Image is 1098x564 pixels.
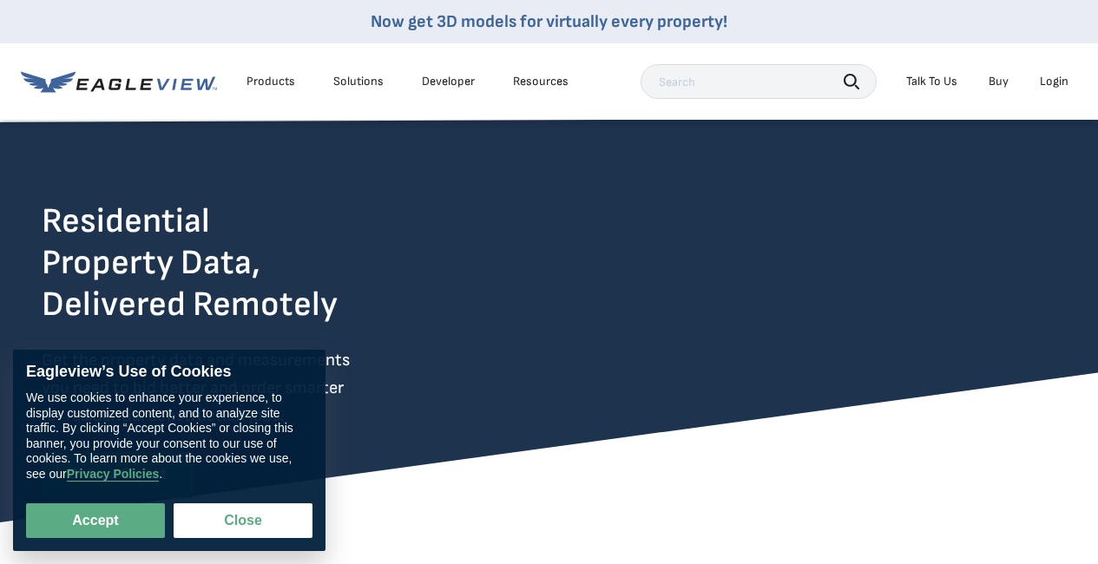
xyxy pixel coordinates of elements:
a: Developer [422,74,475,89]
div: Talk To Us [906,74,957,89]
a: Privacy Policies [67,467,160,482]
button: Close [174,503,312,538]
div: We use cookies to enhance your experience, to display customized content, and to analyze site tra... [26,390,312,482]
p: Get the property data and measurements you need to bid better and order smarter for residential c... [42,346,422,430]
a: Buy [989,74,1009,89]
button: Accept [26,503,165,538]
div: Products [247,74,295,89]
input: Search [641,64,877,99]
div: Resources [513,74,569,89]
h2: Residential Property Data, Delivered Remotely [42,200,338,325]
div: Eagleview’s Use of Cookies [26,363,312,382]
div: Solutions [333,74,384,89]
div: Login [1040,74,1068,89]
a: Now get 3D models for virtually every property! [371,11,727,32]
